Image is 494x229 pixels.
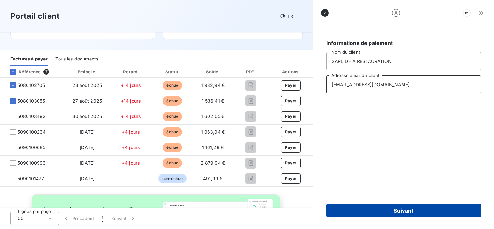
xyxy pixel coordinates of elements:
[288,14,293,19] span: FR
[17,82,45,89] span: 5080102705
[107,212,140,225] button: Suivant
[122,129,140,135] span: +4 jours
[326,204,481,217] button: Suivant
[201,160,225,166] span: 2 879,94 €
[10,10,59,22] h3: Portail client
[59,212,98,225] button: Précédent
[270,69,312,75] div: Actions
[281,80,301,91] button: Payer
[111,69,151,75] div: Retard
[163,143,182,152] span: échue
[16,215,24,222] span: 100
[163,158,182,168] span: échue
[163,96,182,106] span: échue
[17,113,46,120] span: 5080103492
[10,52,48,66] div: Factures à payer
[326,52,481,70] input: placeholder
[201,129,225,135] span: 1 063,04 €
[326,75,481,93] input: placeholder
[281,158,301,168] button: Payer
[80,145,95,150] span: [DATE]
[121,114,141,119] span: +14 jours
[80,129,95,135] span: [DATE]
[122,160,140,166] span: +4 jours
[17,129,46,135] span: 5090100234
[72,114,102,119] span: 30 août 2025
[201,82,225,88] span: 1 982,94 €
[201,114,225,119] span: 1 602,05 €
[163,127,182,137] span: échue
[102,215,103,222] span: 1
[153,69,192,75] div: Statut
[281,173,301,184] button: Payer
[72,82,102,88] span: 23 août 2025
[194,69,231,75] div: Solde
[80,160,95,166] span: [DATE]
[202,98,224,104] span: 1 536,41 €
[80,176,95,181] span: [DATE]
[72,98,102,104] span: 27 août 2025
[66,69,109,75] div: Émise le
[234,69,267,75] div: PDF
[281,96,301,106] button: Payer
[55,52,98,66] div: Tous les documents
[281,142,301,153] button: Payer
[158,174,187,183] span: non-échue
[17,98,45,104] span: 5080103055
[17,175,44,182] span: 5090101477
[43,69,49,75] span: 7
[98,212,107,225] button: 1
[202,145,224,150] span: 1 161,29 €
[122,145,140,150] span: +4 jours
[203,176,222,181] span: 491,99 €
[17,144,46,151] span: 5090100685
[121,82,141,88] span: +14 jours
[5,69,41,75] div: Référence
[281,111,301,122] button: Payer
[326,39,481,47] h6: Informations de paiement
[121,98,141,104] span: +14 jours
[17,160,46,166] span: 5090100993
[163,81,182,90] span: échue
[281,127,301,137] button: Payer
[163,112,182,121] span: échue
